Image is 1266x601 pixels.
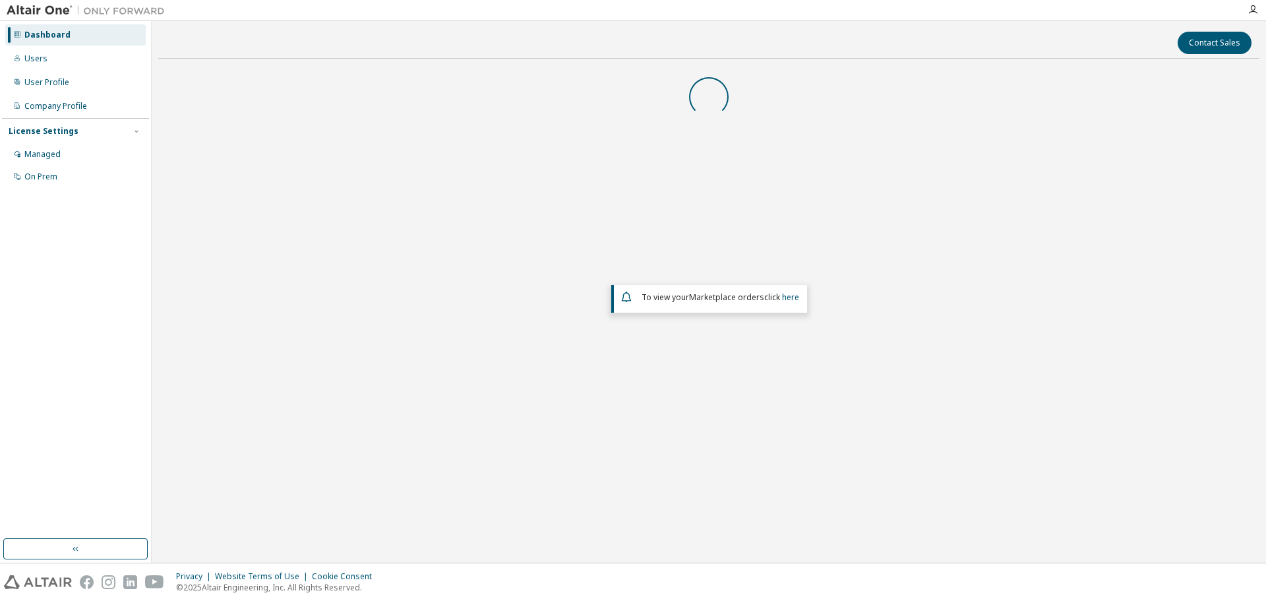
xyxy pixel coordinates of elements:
[123,575,137,589] img: linkedin.svg
[7,4,171,17] img: Altair One
[215,571,312,582] div: Website Terms of Use
[642,292,799,303] span: To view your click
[4,575,72,589] img: altair_logo.svg
[9,126,78,137] div: License Settings
[24,30,71,40] div: Dashboard
[176,582,380,593] p: © 2025 Altair Engineering, Inc. All Rights Reserved.
[24,77,69,88] div: User Profile
[24,53,47,64] div: Users
[80,575,94,589] img: facebook.svg
[24,172,57,182] div: On Prem
[312,571,380,582] div: Cookie Consent
[24,101,87,111] div: Company Profile
[1178,32,1251,54] button: Contact Sales
[782,292,799,303] a: here
[176,571,215,582] div: Privacy
[689,292,764,303] em: Marketplace orders
[102,575,115,589] img: instagram.svg
[145,575,164,589] img: youtube.svg
[24,149,61,160] div: Managed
